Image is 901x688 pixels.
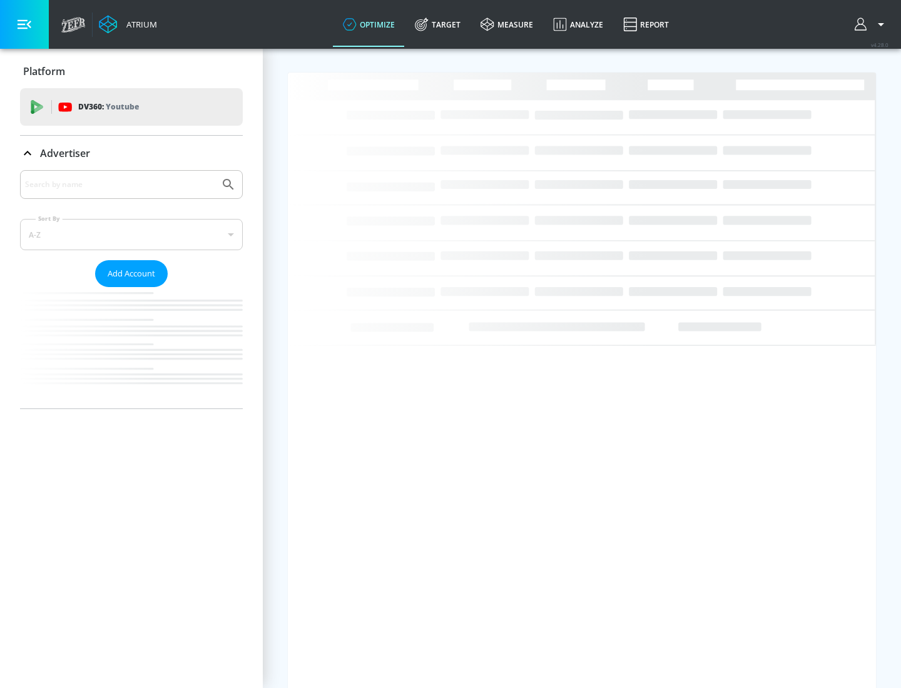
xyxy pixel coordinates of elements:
[471,2,543,47] a: measure
[40,146,90,160] p: Advertiser
[36,215,63,223] label: Sort By
[333,2,405,47] a: optimize
[20,219,243,250] div: A-Z
[20,88,243,126] div: DV360: Youtube
[78,100,139,114] p: DV360:
[25,176,215,193] input: Search by name
[20,287,243,408] nav: list of Advertiser
[20,136,243,171] div: Advertiser
[871,41,888,48] span: v 4.28.0
[543,2,613,47] a: Analyze
[613,2,679,47] a: Report
[405,2,471,47] a: Target
[121,19,157,30] div: Atrium
[99,15,157,34] a: Atrium
[23,64,65,78] p: Platform
[106,100,139,113] p: Youtube
[20,54,243,89] div: Platform
[108,266,155,281] span: Add Account
[95,260,168,287] button: Add Account
[20,170,243,408] div: Advertiser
